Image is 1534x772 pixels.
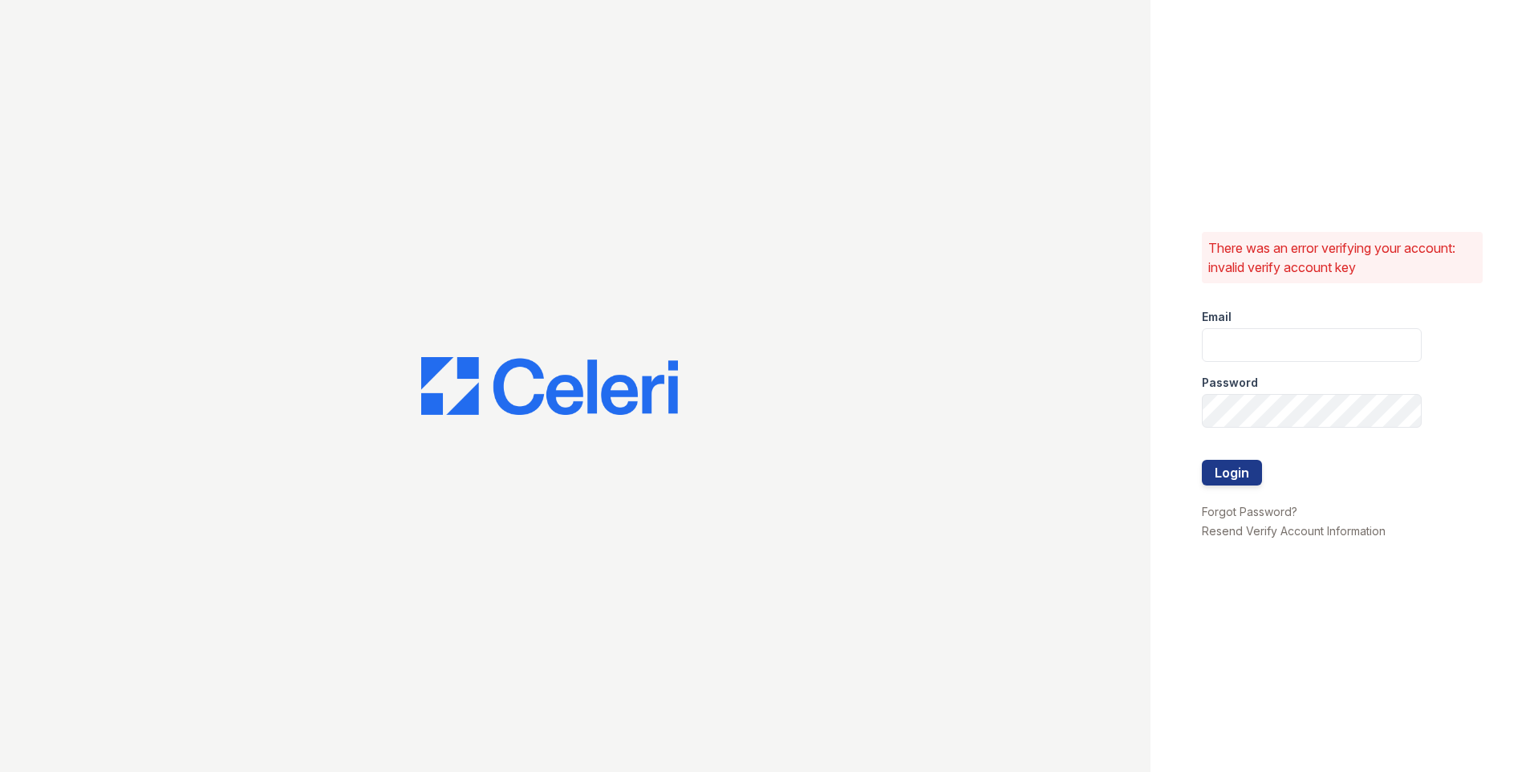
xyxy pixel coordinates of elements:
[421,357,678,415] img: CE_Logo_Blue-a8612792a0a2168367f1c8372b55b34899dd931a85d93a1a3d3e32e68fde9ad4.png
[1202,309,1232,325] label: Email
[1202,460,1262,486] button: Login
[1202,524,1386,538] a: Resend Verify Account Information
[1208,238,1476,277] p: There was an error verifying your account: invalid verify account key
[1202,375,1258,391] label: Password
[1202,505,1297,518] a: Forgot Password?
